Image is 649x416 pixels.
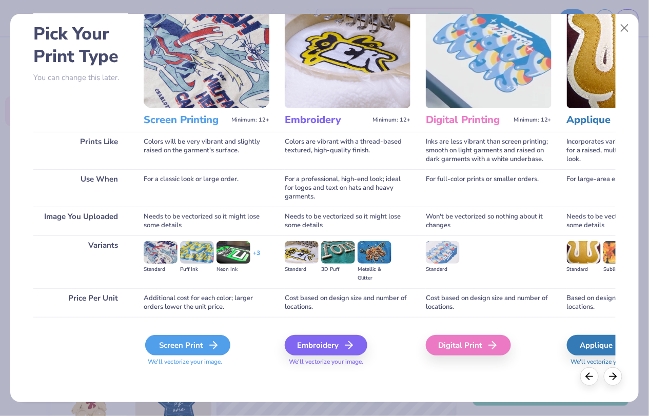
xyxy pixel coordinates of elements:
div: Neon Ink [217,265,250,274]
span: Minimum: 12+ [231,116,269,124]
div: Inks are less vibrant than screen printing; smooth on light garments and raised on dark garments ... [426,132,552,169]
img: Sublimated [603,241,637,264]
div: Standard [144,265,178,274]
span: We'll vectorize your image. [144,358,269,366]
span: We'll vectorize your image. [285,358,410,366]
h2: Pick Your Print Type [33,23,128,68]
div: Use When [33,169,128,207]
img: 3D Puff [321,241,355,264]
img: Standard [144,241,178,264]
div: Puff Ink [180,265,214,274]
div: Cost based on design size and number of locations. [426,288,552,317]
h3: Screen Printing [144,113,227,127]
img: Standard [567,241,601,264]
div: Embroidery [285,335,367,355]
div: Applique [567,335,642,355]
div: Image You Uploaded [33,207,128,235]
div: 3D Puff [321,265,355,274]
div: Colors will be very vibrant and slightly raised on the garment's surface. [144,132,269,169]
div: Metallic & Glitter [358,265,391,283]
div: + 3 [253,249,260,266]
div: Colors are vibrant with a thread-based textured, high-quality finish. [285,132,410,169]
h3: Digital Printing [426,113,509,127]
div: Won't be vectorized so nothing about it changes [426,207,552,235]
button: Close [615,18,635,38]
div: Price Per Unit [33,288,128,317]
div: Needs to be vectorized so it might lose some details [144,207,269,235]
h3: Embroidery [285,113,368,127]
div: Standard [426,265,460,274]
img: Digital Printing [426,3,552,108]
div: For full-color prints or smaller orders. [426,169,552,207]
div: Needs to be vectorized so it might lose some details [285,207,410,235]
div: Prints Like [33,132,128,169]
div: Sublimated [603,265,637,274]
img: Embroidery [285,3,410,108]
div: Cost based on design size and number of locations. [285,288,410,317]
img: Standard [426,241,460,264]
div: For a professional, high-end look; ideal for logos and text on hats and heavy garments. [285,169,410,207]
p: You can change this later. [33,73,128,82]
span: Minimum: 12+ [372,116,410,124]
img: Neon Ink [217,241,250,264]
div: Additional cost for each color; larger orders lower the unit price. [144,288,269,317]
img: Standard [285,241,319,264]
div: Digital Print [426,335,511,355]
span: Minimum: 12+ [514,116,552,124]
div: Standard [567,265,601,274]
img: Puff Ink [180,241,214,264]
div: Screen Print [145,335,230,355]
div: For a classic look or large order. [144,169,269,207]
div: Variants [33,235,128,288]
img: Screen Printing [144,3,269,108]
div: Standard [285,265,319,274]
img: Metallic & Glitter [358,241,391,264]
